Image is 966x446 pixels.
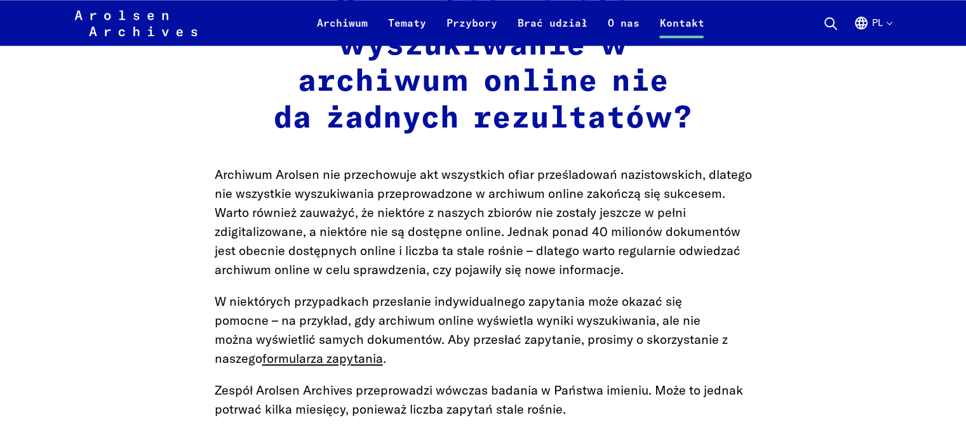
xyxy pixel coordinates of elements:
[306,15,377,46] a: Archiwum
[377,15,436,46] a: Tematy
[306,8,714,38] nav: Podstawowy
[854,15,892,46] button: Angielski, wybór języka
[446,16,497,29] font: Przybory
[215,382,743,417] font: Zespół Arolsen Archives przeprowadzi wówczas badania w Państwa imieniu. Może to jednak potrwać ki...
[215,293,728,366] font: W niektórych przypadkach przesłanie indywidualnego zapytania może okazać się pomocne – na przykła...
[383,350,386,366] font: .
[316,16,367,29] font: Archiwum
[649,15,714,46] a: Kontakt
[517,16,587,29] font: Brać udział
[871,16,882,29] font: pl
[436,15,507,46] a: Przybory
[215,166,752,277] font: Archiwum Arolsen nie przechowuje akt wszystkich ofiar prześladowań nazistowskich, dlatego nie wsz...
[387,16,426,29] font: Tematy
[659,16,704,29] font: Kontakt
[597,15,649,46] a: O nas
[507,15,597,46] a: Brać udział
[607,16,639,29] font: O nas
[262,350,383,366] a: formularza zapytania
